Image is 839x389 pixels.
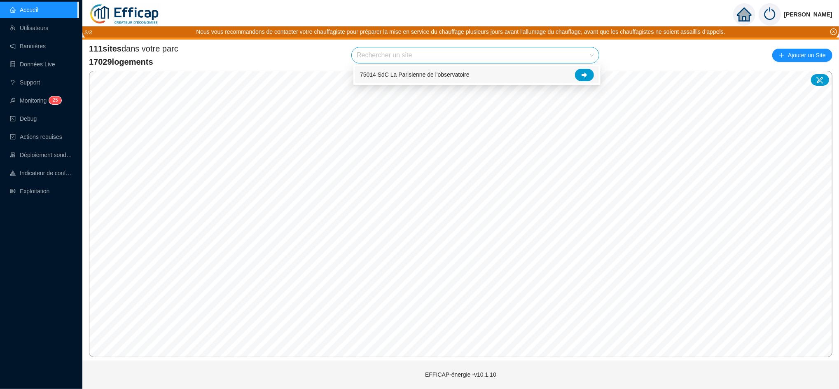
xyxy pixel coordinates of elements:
div: Nous vous recommandons de contacter votre chauffagiste pour préparer la mise en service du chauff... [196,28,725,36]
span: 111 sites [89,44,122,53]
span: close-circle [830,28,837,35]
a: monitorMonitoring25 [10,97,59,104]
a: codeDebug [10,115,37,122]
span: [PERSON_NAME] [784,1,832,28]
span: dans votre parc [89,43,178,54]
button: Ajouter un Site [772,49,832,62]
a: notificationBannières [10,43,46,49]
a: clusterDéploiement sondes [10,152,72,158]
span: home [737,7,752,22]
span: EFFICAP-énergie - v10.1.10 [425,371,496,378]
span: Ajouter un Site [788,49,826,61]
a: homeAccueil [10,7,38,13]
a: databaseDonnées Live [10,61,55,68]
a: teamUtilisateurs [10,25,48,31]
span: 17029 logements [89,56,178,68]
span: check-square [10,134,16,140]
a: questionSupport [10,79,40,86]
span: plus [779,52,785,58]
span: 2 [52,97,55,103]
canvas: Map [89,71,832,357]
span: Actions requises [20,134,62,140]
span: 5 [55,97,58,103]
i: 2 / 3 [84,29,92,35]
sup: 25 [49,96,61,104]
img: power [759,3,781,26]
a: heat-mapIndicateur de confort [10,170,72,176]
a: slidersExploitation [10,188,49,194]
